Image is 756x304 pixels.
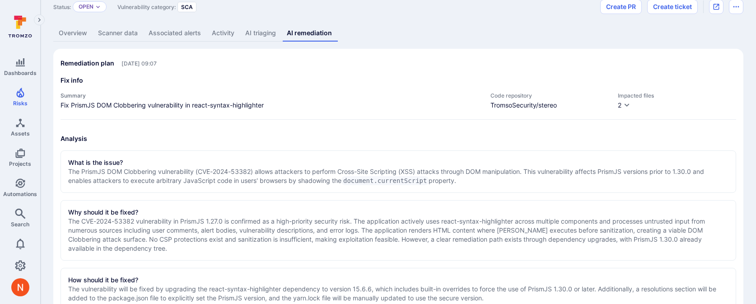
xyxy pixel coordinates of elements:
h2: Remediation plan [61,59,114,68]
a: AI remediation [281,25,337,42]
a: Overview [53,25,93,42]
img: ACg8ocIprwjrgDQnDsNSk9Ghn5p5-B8DpAKWoJ5Gi9syOE4K59tr4Q=s96-c [11,278,29,296]
span: Only visible to Tromzo users [121,60,157,67]
a: Activity [206,25,240,42]
span: Status: [53,4,71,10]
p: The vulnerability will be fixed by upgrading the react-syntax-highlighter dependency to version 1... [68,285,728,303]
span: Dashboards [4,70,37,76]
span: Risks [13,100,28,107]
div: Neeren Patki [11,278,29,296]
a: Scanner data [93,25,143,42]
span: Assets [11,130,30,137]
h3: Analysis [61,134,736,143]
p: The PrismJS DOM Clobbering vulnerability (CVE-2024-53382) allows attackers to perform Cross-Site ... [68,167,728,185]
a: Associated alerts [143,25,206,42]
button: Open [79,3,93,10]
h4: Summary [61,92,481,99]
h2: Why should it be fixed? [68,208,138,217]
button: 2 [618,101,630,110]
div: 2 [618,101,621,110]
p: The CVE-2024-53382 vulnerability in PrismJS 1.27.0 is confirmed as a high-priority security risk.... [68,217,728,253]
button: Expand navigation menu [34,14,45,25]
button: Expand dropdown [95,4,101,9]
i: Expand navigation menu [36,16,42,24]
span: Automations [3,191,37,197]
code: document.currentScript [341,176,429,185]
h2: What is the issue? [68,158,123,167]
span: Projects [9,160,31,167]
div: Vulnerability tabs [53,25,743,42]
span: Impacted files [618,92,736,99]
a: AI triaging [240,25,281,42]
div: SCA [177,2,196,12]
span: Fix PrismJS DOM Clobbering vulnerability in react-syntax-highlighter [61,101,481,110]
h3: Fix info [61,76,736,85]
span: TromsoSecurity/stereo [490,101,609,110]
span: Search [11,221,29,228]
h2: How should it be fixed? [68,276,138,285]
span: Vulnerability category: [117,4,176,10]
span: Code repository [490,92,609,99]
